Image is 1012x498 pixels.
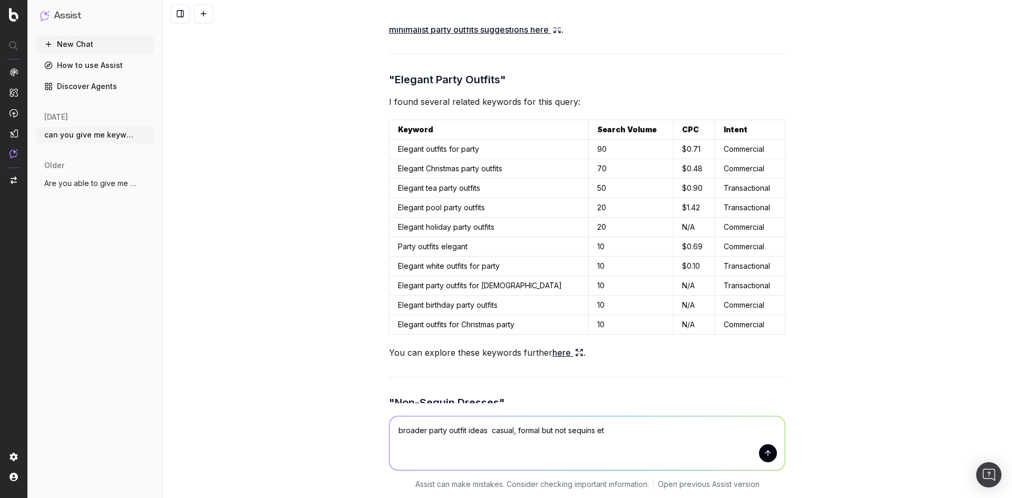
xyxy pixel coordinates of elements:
td: Transactional [715,179,785,198]
button: New Chat [36,36,154,53]
td: Elegant tea party outfits [390,179,589,198]
h3: "Non-Sequin Dresses" [389,394,785,411]
strong: Intent [724,125,747,134]
td: Party outfits elegant [390,237,589,257]
td: N/A [673,296,715,315]
img: Switch project [11,177,17,184]
h1: Assist [54,8,81,23]
img: Activation [9,109,18,118]
td: Elegant outfits for Christmas party [390,315,589,335]
td: $0.10 [673,257,715,276]
td: N/A [673,276,715,296]
td: $1.42 [673,198,715,218]
textarea: broader party outfit ideas casual, formal but not sequins et [390,416,785,470]
td: Commercial [715,140,785,159]
td: N/A [673,218,715,237]
p: I found several related keywords for this query: [389,94,785,109]
td: Commercial [715,237,785,257]
td: Transactional [715,276,785,296]
p: You can explore these keywords further . [389,345,785,360]
td: Commercial [715,296,785,315]
td: 10 [589,237,674,257]
td: 90 [589,140,674,159]
td: 10 [589,315,674,335]
td: 50 [589,179,674,198]
span: can you give me keywords that related to [44,130,137,140]
td: 10 [589,276,674,296]
td: Elegant holiday party outfits [390,218,589,237]
td: $0.71 [673,140,715,159]
a: How to use Assist [36,57,154,74]
td: Commercial [715,218,785,237]
strong: Search Volume [597,125,657,134]
td: Elegant party outfits for [DEMOGRAPHIC_DATA] [390,276,589,296]
img: Assist [40,11,50,21]
td: 10 [589,296,674,315]
td: $0.69 [673,237,715,257]
td: 20 [589,218,674,237]
td: Elegant outfits for party [390,140,589,159]
img: Intelligence [9,88,18,97]
td: 10 [589,257,674,276]
img: Studio [9,129,18,138]
td: 20 [589,198,674,218]
td: Transactional [715,198,785,218]
a: here [552,345,583,360]
button: Are you able to give me the top 3 querie [36,175,154,192]
td: $0.90 [673,179,715,198]
a: Open previous Assist version [658,479,760,490]
div: Open Intercom Messenger [976,462,1001,487]
td: N/A [673,315,715,335]
td: Elegant Christmas party outfits [390,159,589,179]
strong: CPC [682,125,699,134]
td: Transactional [715,257,785,276]
a: minimalist party outfits suggestions here [389,22,561,37]
td: Commercial [715,159,785,179]
td: Elegant pool party outfits [390,198,589,218]
img: Setting [9,453,18,461]
a: Discover Agents [36,78,154,95]
td: Elegant birthday party outfits [390,296,589,315]
img: Analytics [9,68,18,76]
td: Commercial [715,315,785,335]
span: Are you able to give me the top 3 querie [44,178,137,189]
td: Elegant white outfits for party [390,257,589,276]
p: Assist can make mistakes. Consider checking important information. [415,479,649,490]
td: $0.48 [673,159,715,179]
button: Assist [40,8,150,23]
span: older [44,160,64,171]
h3: "Elegant Party Outfits" [389,71,785,88]
span: [DATE] [44,112,68,122]
td: 70 [589,159,674,179]
strong: Keyword [398,125,433,134]
img: My account [9,473,18,481]
img: Assist [9,149,18,158]
button: can you give me keywords that related to [36,126,154,143]
img: Botify logo [9,8,18,22]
